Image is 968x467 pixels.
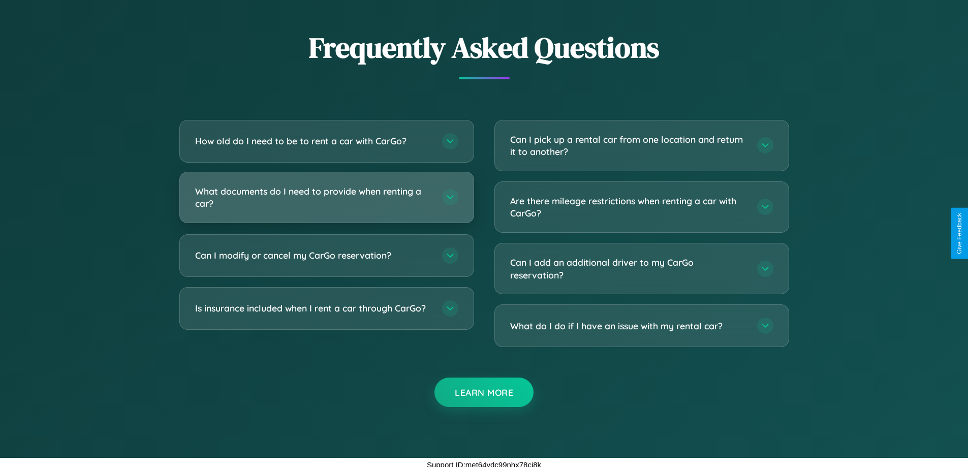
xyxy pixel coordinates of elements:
h3: Are there mileage restrictions when renting a car with CarGo? [510,195,747,220]
div: Give Feedback [956,213,963,254]
h3: What documents do I need to provide when renting a car? [195,185,432,210]
h3: How old do I need to be to rent a car with CarGo? [195,135,432,147]
h2: Frequently Asked Questions [179,28,789,67]
h3: Is insurance included when I rent a car through CarGo? [195,302,432,315]
h3: Can I add an additional driver to my CarGo reservation? [510,256,747,281]
h3: What do I do if I have an issue with my rental car? [510,320,747,332]
h3: Can I pick up a rental car from one location and return it to another? [510,133,747,158]
h3: Can I modify or cancel my CarGo reservation? [195,249,432,262]
button: Learn More [434,378,534,407]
